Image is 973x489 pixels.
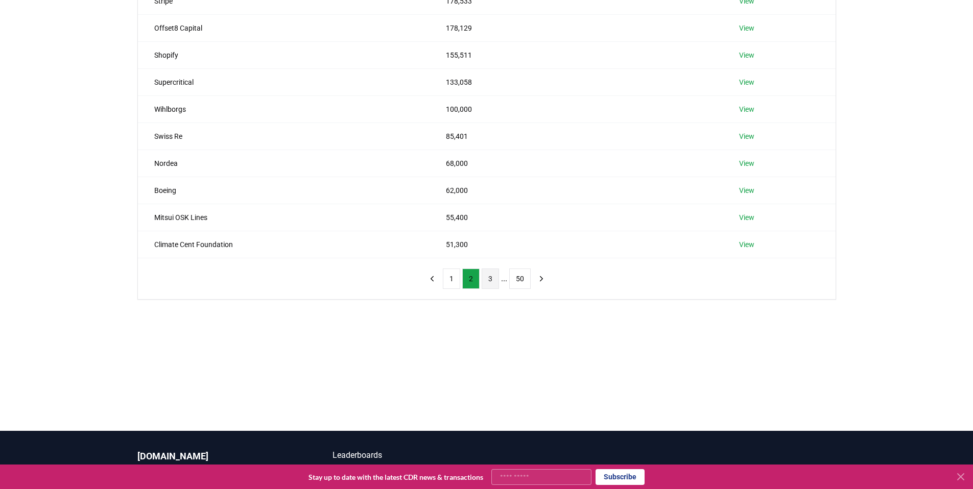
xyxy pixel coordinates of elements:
[430,231,723,258] td: 51,300
[739,158,754,168] a: View
[509,268,531,289] button: 50
[138,177,430,204] td: Boeing
[430,123,723,150] td: 85,401
[739,77,754,87] a: View
[138,14,430,41] td: Offset8 Capital
[443,268,460,289] button: 1
[430,204,723,231] td: 55,400
[739,104,754,114] a: View
[138,231,430,258] td: Climate Cent Foundation
[430,14,723,41] td: 178,129
[739,131,754,141] a: View
[137,449,292,463] p: [DOMAIN_NAME]
[739,23,754,33] a: View
[430,68,723,95] td: 133,058
[533,268,550,289] button: next page
[430,177,723,204] td: 62,000
[138,150,430,177] td: Nordea
[430,41,723,68] td: 155,511
[138,41,430,68] td: Shopify
[739,239,754,250] a: View
[430,150,723,177] td: 68,000
[138,123,430,150] td: Swiss Re
[138,204,430,231] td: Mitsui OSK Lines
[333,463,487,476] a: CDR Map
[138,95,430,123] td: Wihlborgs
[739,50,754,60] a: View
[138,68,430,95] td: Supercritical
[430,95,723,123] td: 100,000
[739,212,754,223] a: View
[423,268,441,289] button: previous page
[739,185,754,195] a: View
[333,449,487,461] a: Leaderboards
[501,273,507,285] li: ...
[482,268,499,289] button: 3
[462,268,480,289] button: 2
